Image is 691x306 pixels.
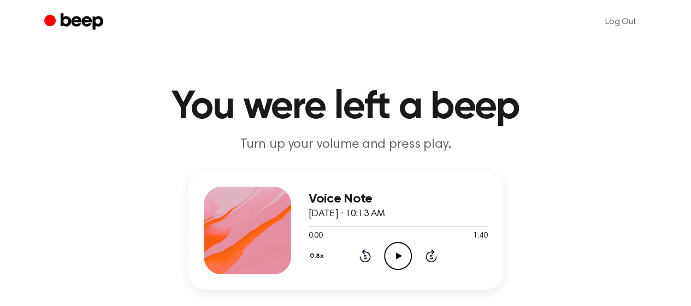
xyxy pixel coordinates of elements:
[473,230,487,242] span: 1:40
[309,247,328,265] button: 0.8x
[309,209,385,219] span: [DATE] · 10:13 AM
[309,192,488,206] h3: Voice Note
[594,9,647,35] a: Log Out
[44,11,106,33] a: Beep
[309,230,323,242] span: 0:00
[136,136,556,154] p: Turn up your volume and press play.
[66,88,625,127] h1: You were left a beep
